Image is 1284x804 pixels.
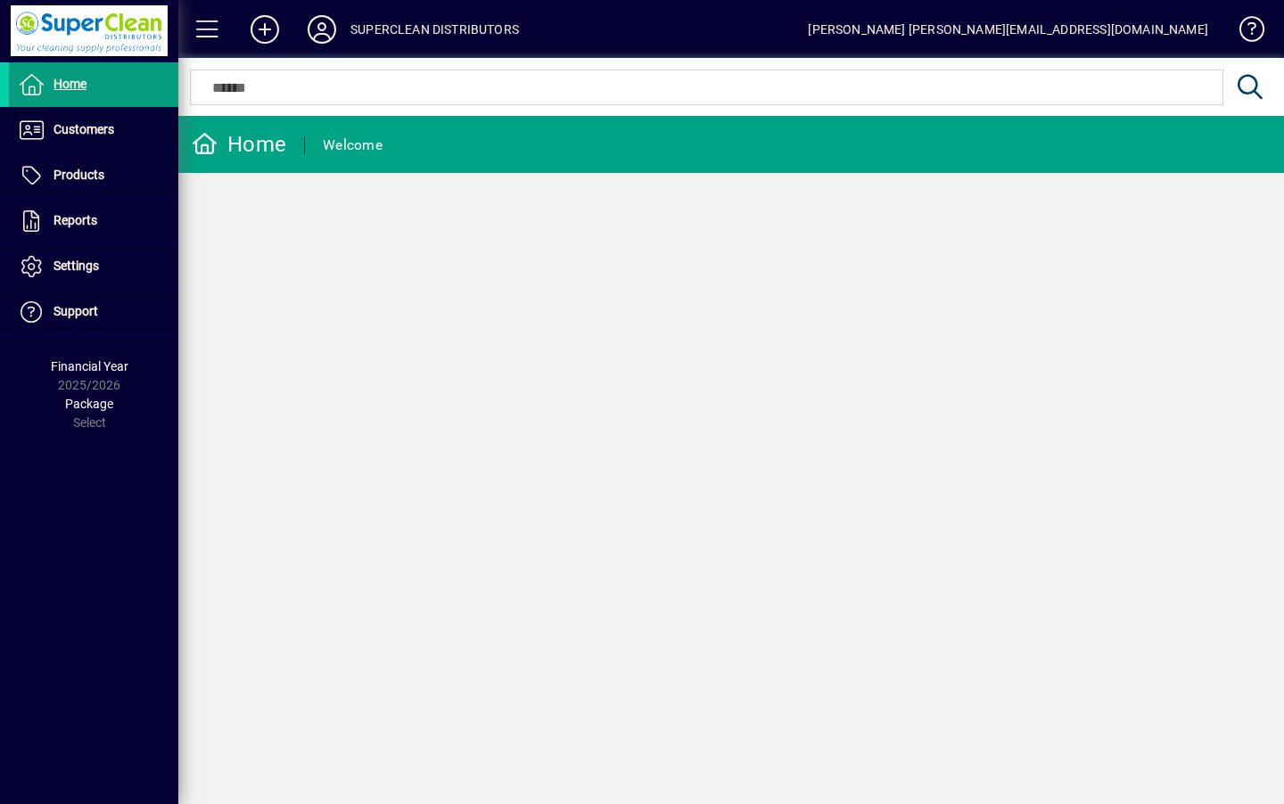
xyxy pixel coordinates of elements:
[1226,4,1262,62] a: Knowledge Base
[53,304,98,318] span: Support
[53,77,86,91] span: Home
[65,397,113,411] span: Package
[51,359,128,373] span: Financial Year
[53,168,104,182] span: Products
[808,15,1208,44] div: [PERSON_NAME] [PERSON_NAME][EMAIL_ADDRESS][DOMAIN_NAME]
[236,13,293,45] button: Add
[350,15,519,44] div: SUPERCLEAN DISTRIBUTORS
[192,130,286,159] div: Home
[9,244,178,289] a: Settings
[53,258,99,273] span: Settings
[9,153,178,198] a: Products
[53,213,97,227] span: Reports
[9,290,178,334] a: Support
[323,131,383,160] div: Welcome
[9,199,178,243] a: Reports
[53,122,114,136] span: Customers
[9,108,178,152] a: Customers
[293,13,350,45] button: Profile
